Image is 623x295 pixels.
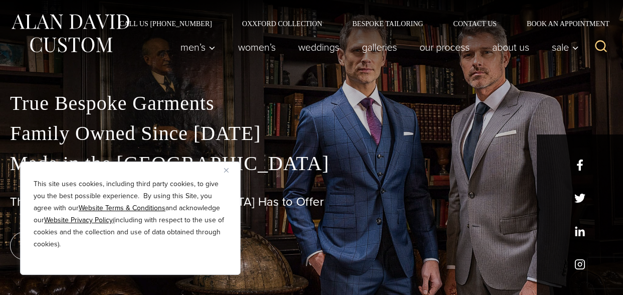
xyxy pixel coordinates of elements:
[44,215,113,225] a: Website Privacy Policy
[169,37,584,57] nav: Primary Navigation
[104,20,613,27] nav: Secondary Navigation
[224,164,236,176] button: Close
[10,11,130,56] img: Alan David Custom
[180,42,216,52] span: Men’s
[481,37,541,57] a: About Us
[512,20,613,27] a: Book an Appointment
[337,20,438,27] a: Bespoke Tailoring
[287,37,351,57] a: weddings
[408,37,481,57] a: Our Process
[10,195,613,209] h1: The Best Custom Suits [GEOGRAPHIC_DATA] Has to Offer
[104,20,227,27] a: Call Us [PHONE_NUMBER]
[552,42,579,52] span: Sale
[438,20,512,27] a: Contact Us
[79,203,165,213] a: Website Terms & Conditions
[351,37,408,57] a: Galleries
[227,37,287,57] a: Women’s
[34,178,227,250] p: This site uses cookies, including third party cookies, to give you the best possible experience. ...
[10,232,150,260] a: book an appointment
[589,35,613,59] button: View Search Form
[227,20,337,27] a: Oxxford Collection
[224,168,229,173] img: Close
[10,88,613,179] p: True Bespoke Garments Family Owned Since [DATE] Made in the [GEOGRAPHIC_DATA]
